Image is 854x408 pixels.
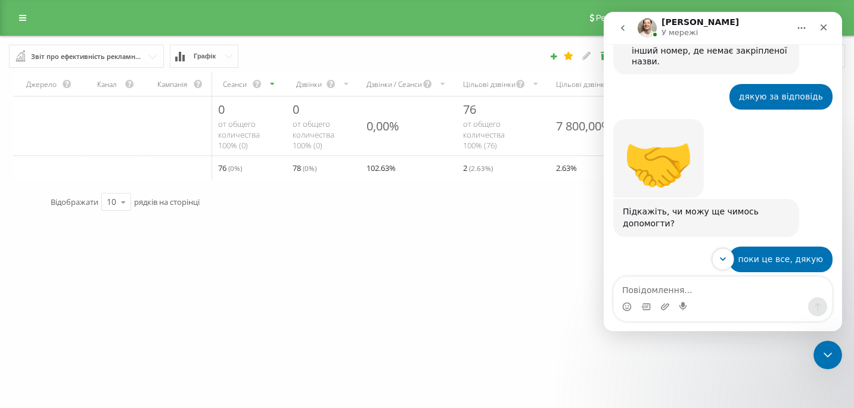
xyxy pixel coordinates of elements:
span: Відображати [51,197,98,207]
span: рядків на сторінці [134,197,200,207]
span: 2 [463,161,493,175]
div: Дзвінки [293,79,326,89]
div: Сеанси [218,79,251,89]
span: Реферальна програма [596,13,684,23]
span: 78 [293,161,316,175]
span: от общего количества 100% ( 0 ) [293,119,334,151]
span: 76 [218,161,242,175]
i: Цей звіт буде завантажено першим при відкритті Аналітики. Ви можете призначити будь-який інший ва... [564,51,574,60]
span: 76 [463,101,476,117]
span: 0 [218,101,225,117]
div: Канал [89,79,125,89]
div: 0,00% [367,118,399,134]
iframe: Intercom live chat [813,341,842,369]
span: ( 0 %) [228,163,242,173]
div: Звіт про ефективність рекламних кампаній [31,50,143,63]
span: ( 2.63 %) [469,163,493,173]
div: 10 [107,196,116,208]
i: Видалити звіт [600,51,610,60]
span: Графік [194,52,216,60]
div: Джерело [20,79,62,89]
span: от общего количества 100% ( 0 ) [218,119,260,151]
span: от общего количества 100% ( 76 ) [463,119,505,151]
div: Цільові дзвінки [463,79,515,89]
span: 2.63 % [556,161,577,175]
iframe: Intercom live chat [604,12,842,331]
button: Графік [170,45,238,68]
span: ( 0 %) [303,163,316,173]
span: 0 [293,101,299,117]
i: Створити звіт [549,52,558,60]
div: Кампанія [151,79,193,89]
i: Редагувати звіт [582,51,592,60]
div: 7 800,00% [556,118,611,134]
div: scrollable content [13,72,841,180]
span: 102.63 % [367,161,396,175]
div: Дзвінки / Сеанси [367,79,423,89]
div: Цільові дзвінки / Сеанси [556,79,638,89]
